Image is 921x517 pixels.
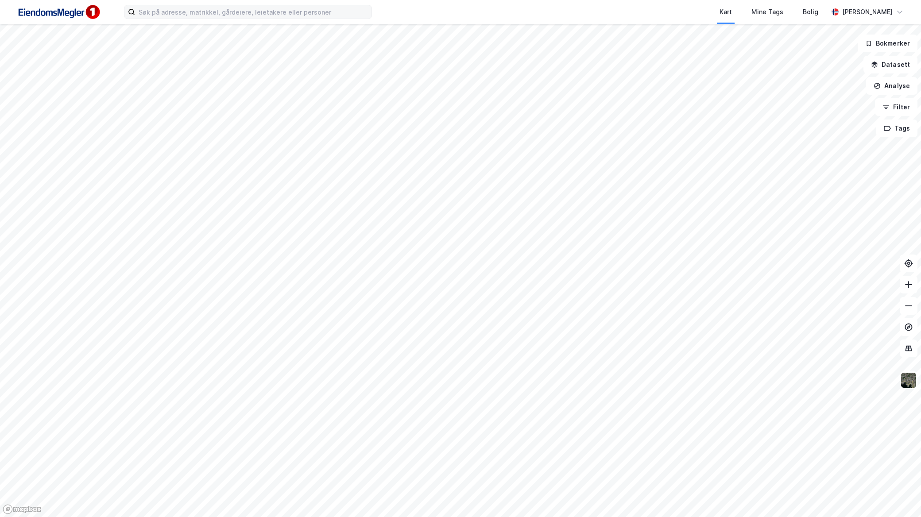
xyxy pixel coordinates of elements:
[14,2,103,22] img: F4PB6Px+NJ5v8B7XTbfpPpyloAAAAASUVORK5CYII=
[858,35,917,52] button: Bokmerker
[875,98,917,116] button: Filter
[900,372,917,389] img: 9k=
[135,5,371,19] input: Søk på adresse, matrikkel, gårdeiere, leietakere eller personer
[877,475,921,517] div: Kontrollprogram for chat
[803,7,818,17] div: Bolig
[863,56,917,73] button: Datasett
[751,7,783,17] div: Mine Tags
[866,77,917,95] button: Analyse
[3,504,42,514] a: Mapbox homepage
[842,7,893,17] div: [PERSON_NAME]
[720,7,732,17] div: Kart
[877,475,921,517] iframe: Chat Widget
[876,120,917,137] button: Tags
